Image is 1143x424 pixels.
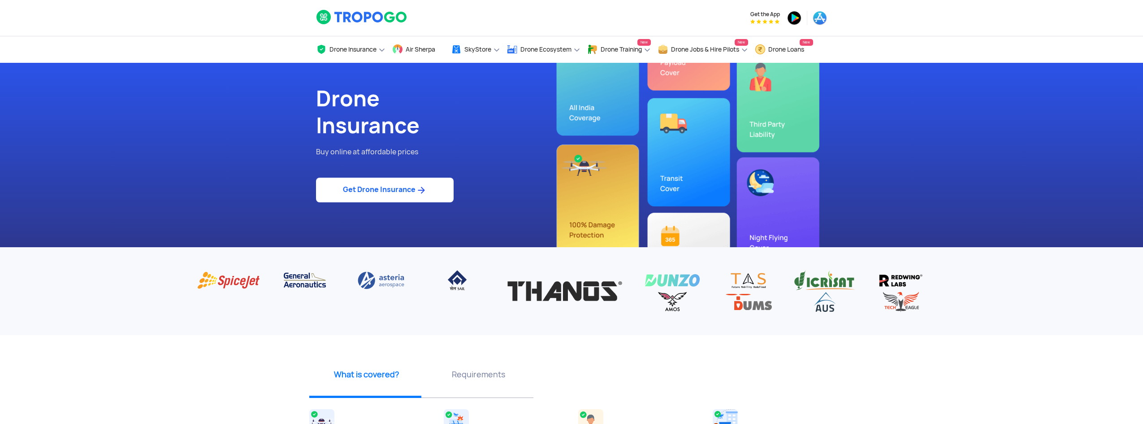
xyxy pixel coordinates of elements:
[392,36,444,63] a: Air Sherpa
[787,11,801,25] img: ic_playstore.png
[314,369,419,380] p: What is covered?
[350,270,412,291] img: Asteria aerospace
[451,36,500,63] a: SkyStore
[426,270,489,291] img: IISCO Steel Plant
[197,270,260,291] img: Spice Jet
[520,46,571,53] span: Drone Ecosystem
[793,291,856,313] img: AUS
[735,39,748,46] span: New
[641,270,704,291] img: Dunzo
[813,11,827,25] img: ic_appstore.png
[717,270,780,291] img: TAS
[750,11,780,18] span: Get the App
[870,291,932,313] img: Tech Eagle
[671,46,739,53] span: Drone Jobs & Hire Pilots
[464,46,491,53] span: SkyStore
[316,178,454,202] a: Get Drone Insurance
[870,270,932,291] img: Redwing labs
[750,19,779,24] img: App Raking
[426,369,531,380] p: Requirements
[316,9,408,25] img: logoHeader.svg
[416,185,427,196] img: ic_arrow_forward_blue.svg
[717,291,780,313] img: DUMS
[316,85,565,139] h1: Drone Insurance
[587,36,651,63] a: Drone TrainingNew
[316,36,385,63] a: Drone Insurance
[329,46,377,53] span: Drone Insurance
[800,39,813,46] span: New
[637,39,651,46] span: New
[502,270,628,313] img: Thanos Technologies
[793,270,856,291] img: Vicrisat
[406,46,435,53] span: Air Sherpa
[755,36,813,63] a: Drone LoansNew
[658,36,748,63] a: Drone Jobs & Hire PilotsNew
[641,291,704,313] img: AMOS
[601,46,642,53] span: Drone Training
[316,146,565,158] p: Buy online at affordable prices
[768,46,804,53] span: Drone Loans
[273,270,336,291] img: General Aeronautics
[507,36,580,63] a: Drone Ecosystem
